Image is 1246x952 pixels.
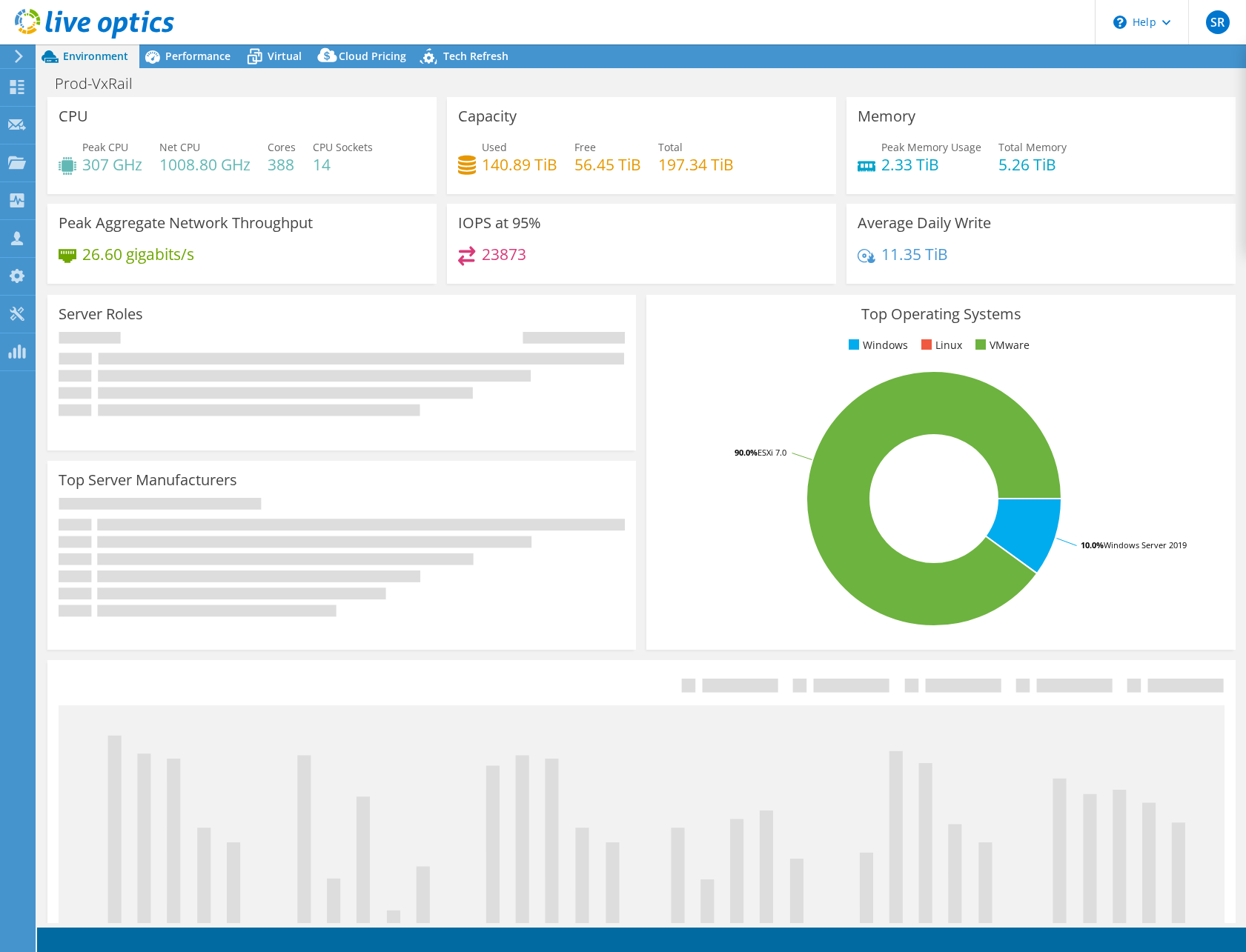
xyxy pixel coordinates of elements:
[1113,16,1127,29] svg: \n
[482,246,526,262] h4: 23873
[858,108,915,124] h3: Memory
[658,140,683,154] span: Total
[998,156,1067,173] h4: 5.26 TiB
[159,140,200,154] span: Net CPU
[972,337,1030,353] li: VMware
[63,49,128,63] span: Environment
[59,215,313,231] h3: Peak Aggregate Network Throughput
[482,140,507,154] span: Used
[443,49,508,63] span: Tech Refresh
[858,215,991,231] h3: Average Daily Write
[918,337,962,353] li: Linux
[48,76,156,92] h1: Prod-VxRail
[658,156,734,173] h4: 197.34 TiB
[313,156,373,173] h4: 14
[458,215,541,231] h3: IOPS at 95%
[458,108,517,124] h3: Capacity
[159,156,251,173] h4: 1008.80 GHz
[59,306,143,322] h3: Server Roles
[268,156,296,173] h4: 388
[82,246,194,262] h4: 26.60 gigabits/s
[998,140,1067,154] span: Total Memory
[574,156,641,173] h4: 56.45 TiB
[82,140,128,154] span: Peak CPU
[881,156,981,173] h4: 2.33 TiB
[82,156,142,173] h4: 307 GHz
[165,49,231,63] span: Performance
[1206,10,1230,34] span: SR
[59,472,237,488] h3: Top Server Manufacturers
[59,108,88,124] h3: CPU
[881,140,981,154] span: Peak Memory Usage
[268,49,302,63] span: Virtual
[758,447,786,458] tspan: ESXi 7.0
[339,49,406,63] span: Cloud Pricing
[845,337,908,353] li: Windows
[735,447,758,458] tspan: 90.0%
[881,246,948,262] h4: 11.35 TiB
[1081,539,1104,550] tspan: 10.0%
[1104,539,1187,550] tspan: Windows Server 2019
[482,156,557,173] h4: 140.89 TiB
[268,140,296,154] span: Cores
[657,306,1224,322] h3: Top Operating Systems
[313,140,373,154] span: CPU Sockets
[574,140,596,154] span: Free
